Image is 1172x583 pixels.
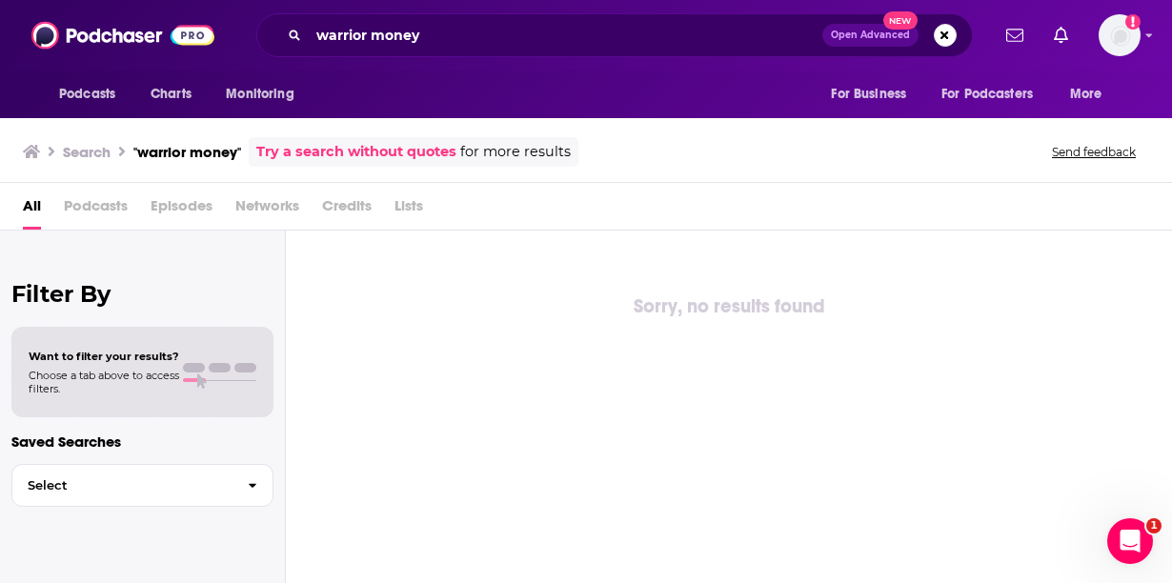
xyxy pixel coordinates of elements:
span: Open Advanced [831,30,910,40]
img: Podchaser - Follow, Share and Rate Podcasts [31,17,214,53]
h3: Search [63,143,111,161]
button: open menu [929,76,1061,112]
span: Select [12,479,232,492]
div: Sorry, no results found [286,291,1172,322]
button: open menu [212,76,318,112]
span: Podcasts [59,81,115,108]
button: open menu [46,76,140,112]
button: Select [11,464,273,507]
span: Lists [394,191,423,230]
a: All [23,191,41,230]
a: Charts [138,76,203,112]
button: Send feedback [1046,144,1142,160]
span: for more results [460,141,571,163]
span: New [883,11,918,30]
a: Show notifications dropdown [1046,19,1076,51]
a: Show notifications dropdown [999,19,1031,51]
span: Podcasts [64,191,128,230]
h2: Filter By [11,280,273,308]
input: Search podcasts, credits, & more... [309,20,822,50]
span: Episodes [151,191,212,230]
span: For Business [831,81,906,108]
span: Networks [235,191,299,230]
button: Show profile menu [1099,14,1141,56]
iframe: Intercom live chat [1107,518,1153,564]
svg: Add a profile image [1125,14,1141,30]
img: User Profile [1099,14,1141,56]
span: For Podcasters [941,81,1033,108]
p: Saved Searches [11,432,273,451]
h3: "warrior money" [133,143,241,161]
button: open menu [818,76,930,112]
span: Want to filter your results? [29,350,179,363]
span: Logged in as acurnyn [1099,14,1141,56]
span: Credits [322,191,372,230]
span: Monitoring [226,81,293,108]
button: open menu [1057,76,1126,112]
span: More [1070,81,1102,108]
div: Search podcasts, credits, & more... [256,13,973,57]
button: Open AdvancedNew [822,24,919,47]
span: Charts [151,81,192,108]
span: Choose a tab above to access filters. [29,369,179,395]
a: Try a search without quotes [256,141,456,163]
span: 1 [1146,518,1162,533]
